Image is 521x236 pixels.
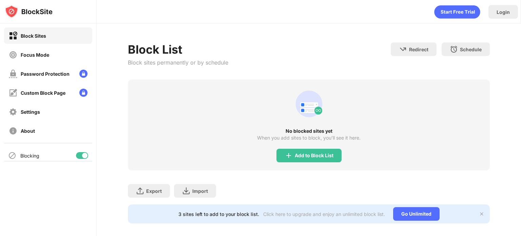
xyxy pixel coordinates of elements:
[21,71,70,77] div: Password Protection
[128,59,228,66] div: Block sites permanently or by schedule
[21,52,49,58] div: Focus Mode
[409,47,428,52] div: Redirect
[9,32,17,40] img: block-on.svg
[263,211,385,217] div: Click here to upgrade and enjoy an unlimited block list.
[9,51,17,59] img: focus-off.svg
[295,153,333,158] div: Add to Block List
[9,108,17,116] img: settings-off.svg
[21,109,40,115] div: Settings
[21,90,65,96] div: Custom Block Page
[434,5,480,19] div: animation
[79,89,88,97] img: lock-menu.svg
[9,127,17,135] img: about-off.svg
[128,42,228,56] div: Block List
[393,207,440,221] div: Go Unlimited
[497,9,510,15] div: Login
[8,151,16,160] img: blocking-icon.svg
[293,88,325,120] div: animation
[146,188,162,194] div: Export
[9,70,17,78] img: password-protection-off.svg
[178,211,259,217] div: 3 sites left to add to your block list.
[79,70,88,78] img: lock-menu.svg
[20,153,39,159] div: Blocking
[9,89,17,97] img: customize-block-page-off.svg
[5,5,53,18] img: logo-blocksite.svg
[21,128,35,134] div: About
[257,135,361,141] div: When you add sites to block, you’ll see it here.
[460,47,482,52] div: Schedule
[192,188,208,194] div: Import
[21,33,46,39] div: Block Sites
[479,211,484,217] img: x-button.svg
[128,128,490,134] div: No blocked sites yet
